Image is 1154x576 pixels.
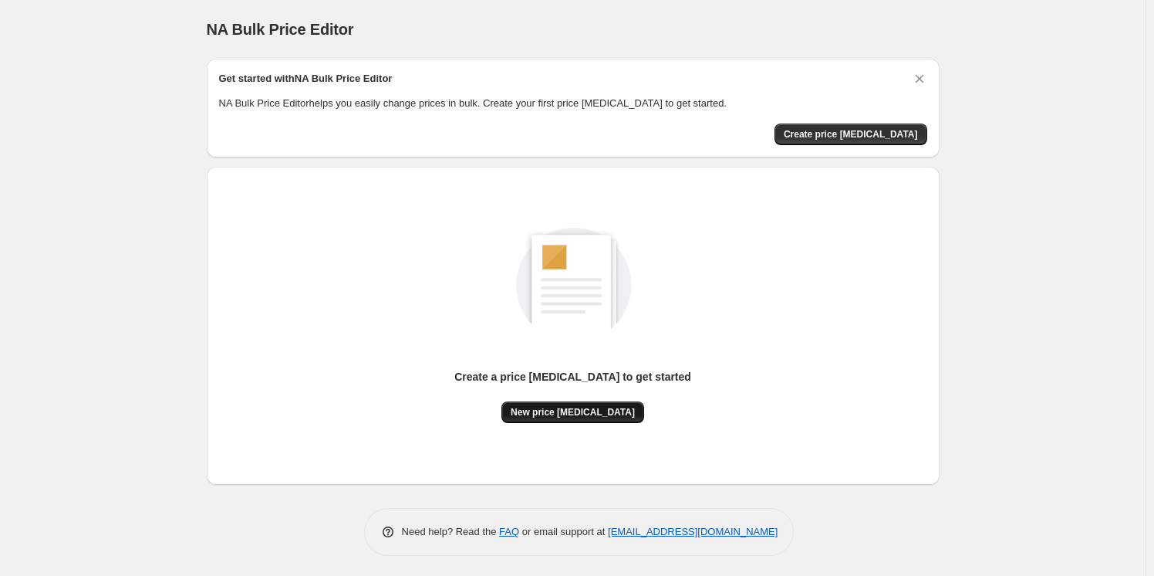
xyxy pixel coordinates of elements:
[219,71,393,86] h2: Get started with NA Bulk Price Editor
[784,128,918,141] span: Create price [MEDICAL_DATA]
[499,526,519,537] a: FAQ
[402,526,500,537] span: Need help? Read the
[511,406,635,418] span: New price [MEDICAL_DATA]
[912,71,927,86] button: Dismiss card
[454,369,691,385] p: Create a price [MEDICAL_DATA] to get started
[774,124,927,145] button: Create price change job
[519,526,608,537] span: or email support at
[207,21,354,38] span: NA Bulk Price Editor
[219,96,927,111] p: NA Bulk Price Editor helps you easily change prices in bulk. Create your first price [MEDICAL_DAT...
[501,402,644,423] button: New price [MEDICAL_DATA]
[608,526,778,537] a: [EMAIL_ADDRESS][DOMAIN_NAME]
